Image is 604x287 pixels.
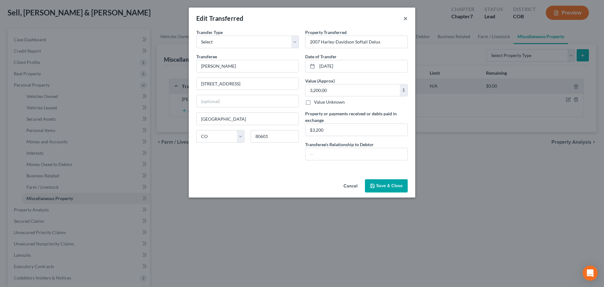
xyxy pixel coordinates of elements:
[338,180,362,192] button: Cancel
[197,78,299,90] input: Enter address...
[251,130,299,143] input: Enter zip...
[403,14,408,22] button: ×
[196,14,243,23] div: Edit Transferred
[305,148,407,160] input: --
[197,95,299,107] input: (optional)
[196,30,223,35] span: Transfer Type
[305,77,335,84] label: Value (Approx)
[305,54,337,59] span: Date of Transfer
[317,60,407,72] input: MM/DD/YYYY
[583,266,598,281] div: Open Intercom Messenger
[305,141,374,148] label: Transferee's Relationship to Debtor
[400,84,407,96] div: $
[305,124,407,136] input: --
[305,84,400,96] input: 0.00
[314,99,345,105] label: Value Unknown
[197,113,299,125] input: Enter city...
[305,110,408,123] label: Property or payments received or debts paid in exchange
[305,36,407,48] input: ex. Title to 2004 Jeep Compass
[365,179,408,192] button: Save & Close
[197,60,299,72] input: Enter name...
[196,54,217,59] span: Transferee
[305,30,347,35] span: Property Transferred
